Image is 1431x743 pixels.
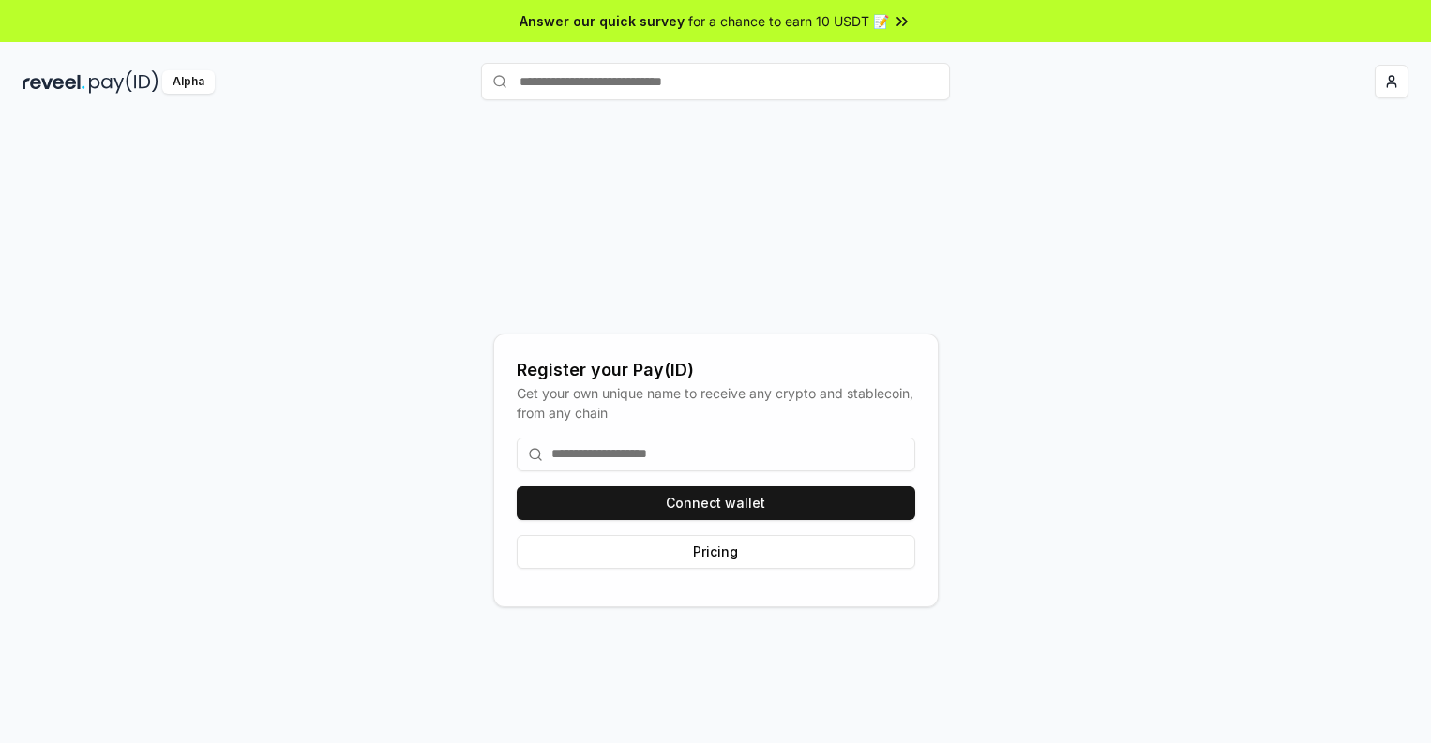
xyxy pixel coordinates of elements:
span: Answer our quick survey [520,11,685,31]
div: Get your own unique name to receive any crypto and stablecoin, from any chain [517,383,915,423]
button: Pricing [517,535,915,569]
span: for a chance to earn 10 USDT 📝 [688,11,889,31]
img: reveel_dark [23,70,85,94]
div: Alpha [162,70,215,94]
img: pay_id [89,70,158,94]
div: Register your Pay(ID) [517,357,915,383]
button: Connect wallet [517,486,915,520]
